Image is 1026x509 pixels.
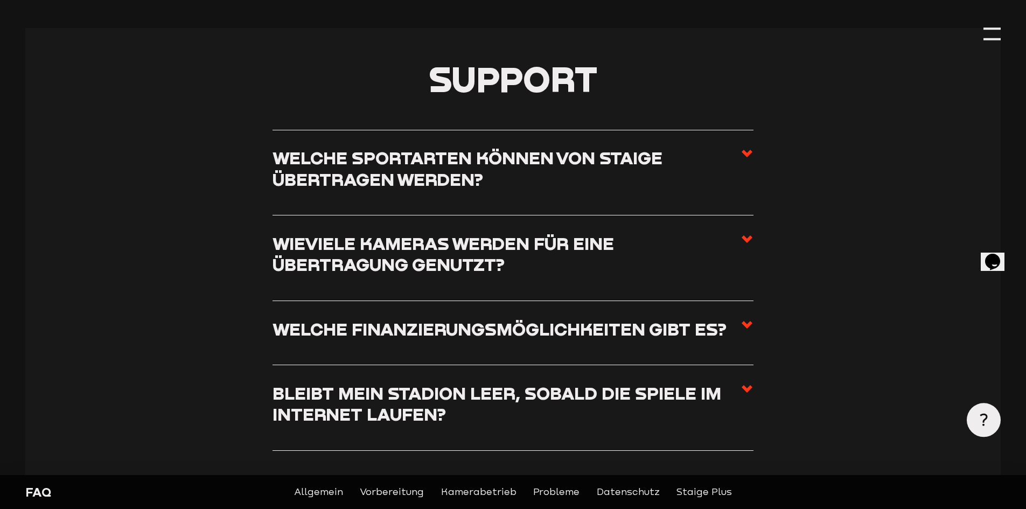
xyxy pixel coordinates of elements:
[676,485,732,500] a: Staige Plus
[981,239,1015,271] iframe: chat widget
[597,485,660,500] a: Datenschutz
[273,382,741,425] h3: Bleibt mein Stadion leer, sobald die Spiele im Internet laufen?
[273,147,741,190] h3: Welche Sportarten können von Staige übertragen werden?
[273,318,727,339] h3: Welche Finanzierungsmöglichkeiten gibt es?
[360,485,424,500] a: Vorbereitung
[441,485,517,500] a: Kamerabetrieb
[273,233,741,275] h3: Wieviele Kameras werden für eine Übertragung genutzt?
[25,484,260,501] div: FAQ
[429,58,597,100] span: Support
[294,485,343,500] a: Allgemein
[533,485,580,500] a: Probleme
